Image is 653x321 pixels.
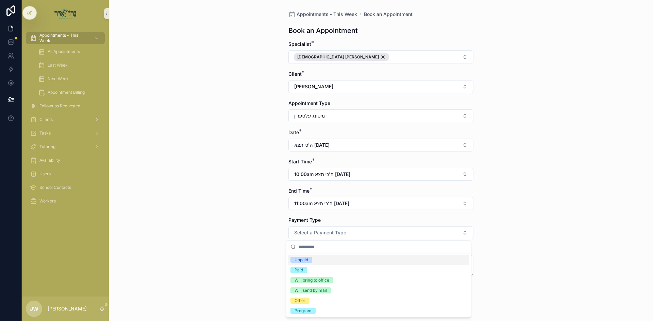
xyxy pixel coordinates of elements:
span: ה'כי תצא [DATE] [294,142,330,148]
span: Date [288,129,299,135]
button: Select Button [288,109,473,122]
a: Followups Requested [26,100,105,112]
span: School Contacts [39,185,71,190]
span: Select a Payment Type [294,229,346,236]
span: Client [288,71,302,77]
span: Appointment Billing [48,90,85,95]
span: Appointment Type [288,100,330,106]
span: Payment Type [288,217,321,223]
span: Tutoring [39,144,55,149]
div: Will send by mail [295,287,327,293]
button: Select Button [288,139,473,151]
a: Appointments - This Week [288,11,357,18]
a: Next Week [34,73,105,85]
a: Tutoring [26,141,105,153]
div: Suggestions [286,253,471,317]
div: scrollable content [22,27,109,216]
a: Last Week [34,59,105,71]
button: Select Button [288,80,473,93]
span: End Time [288,188,309,194]
span: מיטונג עלטערין [294,112,325,119]
button: Select Button [288,50,473,64]
span: Tasks [39,130,51,136]
img: App logo [54,8,77,19]
a: Appointment Billing [34,86,105,99]
span: Availability [39,158,60,163]
div: Program [295,308,312,314]
span: Workers [39,198,56,204]
a: Book an Appointment [364,11,413,18]
span: [DEMOGRAPHIC_DATA] [PERSON_NAME] [297,54,379,60]
span: Specialist [288,41,311,47]
span: 10:00am ה'כי תצא [DATE] [294,171,350,178]
span: All Appointments [48,49,80,54]
span: Appointments - This Week [39,33,89,43]
a: Tasks [26,127,105,139]
span: Appointments - This Week [297,11,357,18]
div: Paid [295,267,303,273]
a: Appointments - This Week [26,32,105,44]
span: Start Time [288,159,312,164]
button: Unselect 412 [294,53,389,61]
div: Other [295,298,305,304]
p: [PERSON_NAME] [48,305,87,312]
span: Followups Requested [39,103,80,109]
a: Workers [26,195,105,207]
a: Clients [26,113,105,126]
a: All Appointments [34,46,105,58]
a: Users [26,168,105,180]
span: Last Week [48,63,68,68]
span: 11:00am ה'כי תצא [DATE] [294,200,349,207]
button: Select Button [288,226,473,239]
h1: Book an Appointment [288,26,358,35]
span: JW [30,305,38,313]
button: Select Button [288,197,473,210]
div: Will bring to office [295,277,329,283]
span: Users [39,171,51,177]
span: Next Week [48,76,69,82]
span: Clients [39,117,53,122]
a: Availability [26,154,105,166]
span: [PERSON_NAME] [294,83,333,90]
div: Unpaid [295,257,308,263]
a: School Contacts [26,181,105,194]
button: Select Button [288,168,473,181]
